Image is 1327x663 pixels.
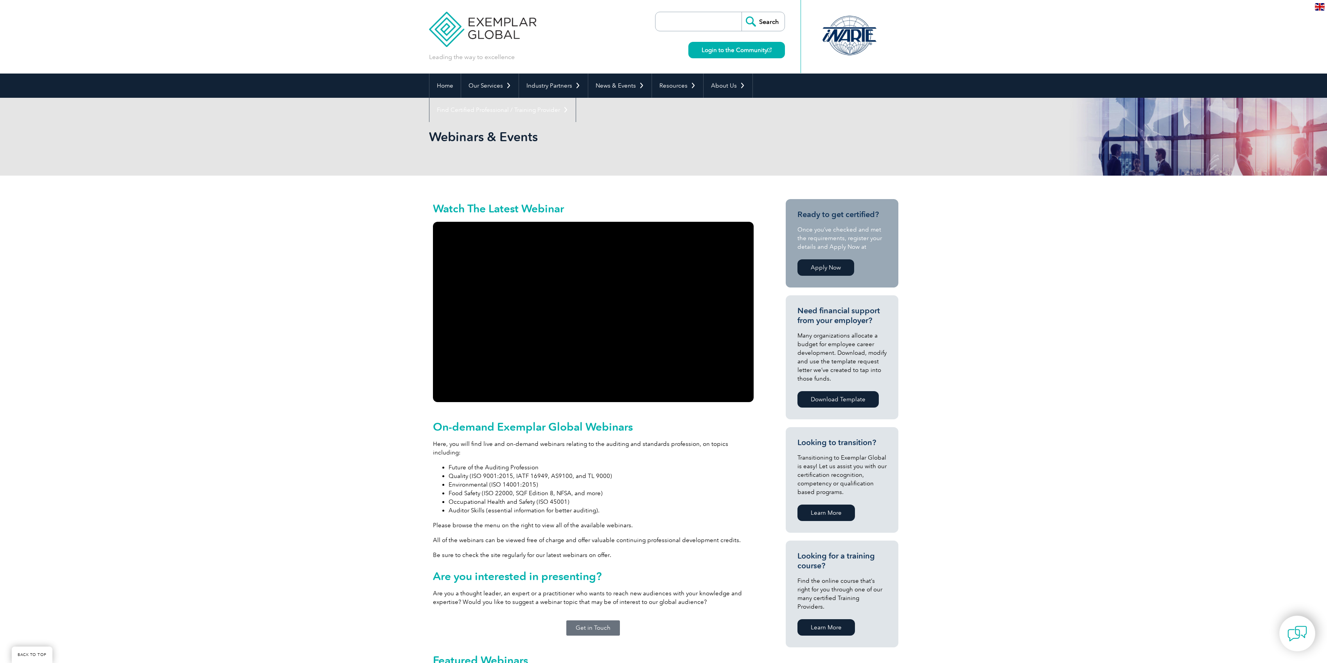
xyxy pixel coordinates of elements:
h3: Looking to transition? [797,438,887,447]
li: Food Safety (ISO 22000, SQF Edition 8, NFSA, and more) [449,489,754,498]
p: All of the webinars can be viewed free of charge and offer valuable continuing professional devel... [433,536,754,544]
p: Find the online course that’s right for you through one of our many certified Training Providers. [797,577,887,611]
h2: Are you interested in presenting? [433,570,754,582]
h3: Looking for a training course? [797,551,887,571]
a: Find Certified Professional / Training Provider [429,98,576,122]
p: Are you a thought leader, an expert or a practitioner who wants to reach new audiences with your ... [433,589,754,606]
span: Get in Touch [576,625,611,631]
li: Occupational Health and Safety (ISO 45001) [449,498,754,506]
li: Quality (ISO 9001:2015, IATF 16949, AS9100, and TL 9000) [449,472,754,480]
p: Please browse the menu on the right to view all of the available webinars. [433,521,754,530]
img: open_square.png [767,48,772,52]
img: en [1315,3,1325,11]
a: Home [429,74,461,98]
p: Be sure to check the site regularly for our latest webinars on offer. [433,551,754,559]
a: Learn More [797,619,855,636]
p: Leading the way to excellence [429,53,515,61]
a: Download Template [797,391,879,408]
a: Learn More [797,505,855,521]
a: News & Events [588,74,652,98]
p: Once you’ve checked and met the requirements, register your details and Apply Now at [797,225,887,251]
img: contact-chat.png [1287,624,1307,643]
h3: Ready to get certified? [797,210,887,219]
p: Transitioning to Exemplar Global is easy! Let us assist you with our certification recognition, c... [797,453,887,496]
a: Resources [652,74,703,98]
h3: Need financial support from your employer? [797,306,887,325]
a: Our Services [461,74,519,98]
a: Apply Now [797,259,854,276]
p: Here, you will find live and on-demand webinars relating to the auditing and standards profession... [433,440,754,457]
a: BACK TO TOP [12,647,52,663]
h1: Webinars & Events [429,129,729,144]
h2: On-demand Exemplar Global Webinars [433,420,754,433]
input: Search [742,12,785,31]
h2: Watch The Latest Webinar [433,203,754,214]
a: Login to the Community [688,42,785,58]
a: Get in Touch [566,620,620,636]
li: Auditor Skills (essential information for better auditing). [449,506,754,515]
a: Industry Partners [519,74,588,98]
li: Future of the Auditing Profession [449,463,754,472]
li: Environmental (ISO 14001:2015) [449,480,754,489]
a: About Us [704,74,752,98]
p: Many organizations allocate a budget for employee career development. Download, modify and use th... [797,331,887,383]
